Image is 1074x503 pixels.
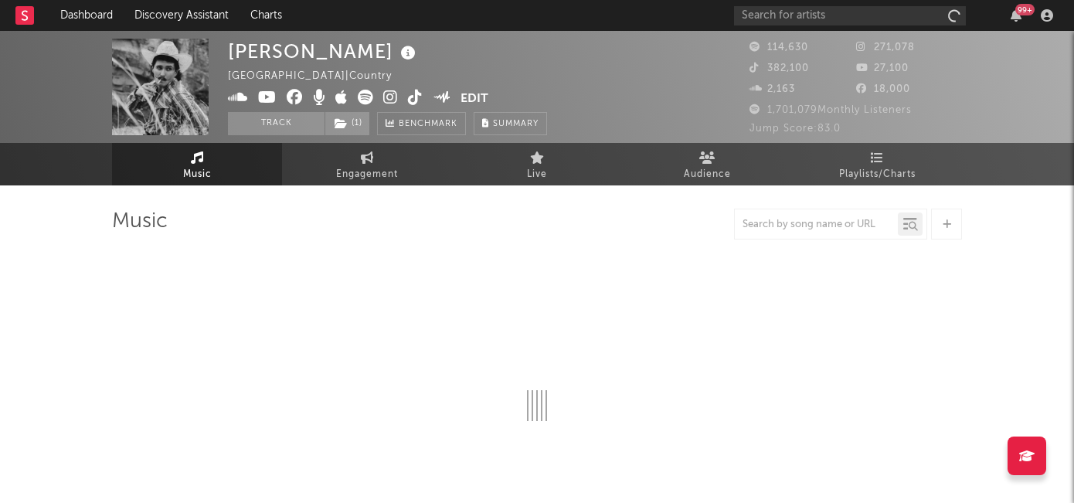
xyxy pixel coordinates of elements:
[325,112,370,135] span: ( 1 )
[228,39,420,64] div: [PERSON_NAME]
[856,42,915,53] span: 271,078
[527,165,547,184] span: Live
[735,219,898,231] input: Search by song name or URL
[112,143,282,185] a: Music
[228,112,325,135] button: Track
[734,6,966,25] input: Search for artists
[474,112,547,135] button: Summary
[228,67,410,86] div: [GEOGRAPHIC_DATA] | Country
[749,84,795,94] span: 2,163
[1011,9,1021,22] button: 99+
[684,165,731,184] span: Audience
[622,143,792,185] a: Audience
[856,84,910,94] span: 18,000
[1015,4,1035,15] div: 99 +
[749,124,841,134] span: Jump Score: 83.0
[493,120,539,128] span: Summary
[749,63,809,73] span: 382,100
[792,143,962,185] a: Playlists/Charts
[749,105,912,115] span: 1,701,079 Monthly Listeners
[377,112,466,135] a: Benchmark
[282,143,452,185] a: Engagement
[856,63,909,73] span: 27,100
[749,42,808,53] span: 114,630
[336,165,398,184] span: Engagement
[452,143,622,185] a: Live
[839,165,916,184] span: Playlists/Charts
[399,115,457,134] span: Benchmark
[325,112,369,135] button: (1)
[183,165,212,184] span: Music
[461,90,488,109] button: Edit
